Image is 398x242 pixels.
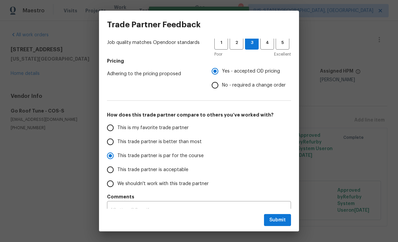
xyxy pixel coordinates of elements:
h5: Comments [107,193,291,200]
span: This trade partner is acceptable [117,166,188,173]
span: Job quality matches Opendoor standards [107,39,204,46]
div: How does this trade partner compare to others you’ve worked with? [107,121,291,191]
span: We shouldn't work with this trade partner [117,180,209,187]
button: 5 [276,36,289,50]
span: 4 [261,39,273,47]
span: 3 [245,39,258,47]
span: 1 [215,39,227,47]
span: 2 [230,39,243,47]
span: This trade partner is par for the course [117,152,204,159]
span: This trade partner is better than most [117,138,202,145]
h5: Pricing [107,58,291,64]
span: 5 [276,39,289,47]
span: Adhering to the pricing proposed [107,71,201,77]
span: Poor [214,51,222,58]
h5: How does this trade partner compare to others you’ve worked with? [107,112,291,118]
span: Excellent [274,51,291,58]
button: 2 [230,36,243,50]
button: 1 [214,36,228,50]
div: Pricing [212,64,291,92]
span: Submit [269,216,286,224]
span: Yes - accepted OD pricing [222,68,280,75]
span: No - required a change order [222,82,286,89]
button: 3 [245,36,259,50]
span: This is my favorite trade partner [117,124,189,131]
button: Submit [264,214,291,226]
button: 4 [260,36,274,50]
h3: Trade Partner Feedback [107,20,201,29]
